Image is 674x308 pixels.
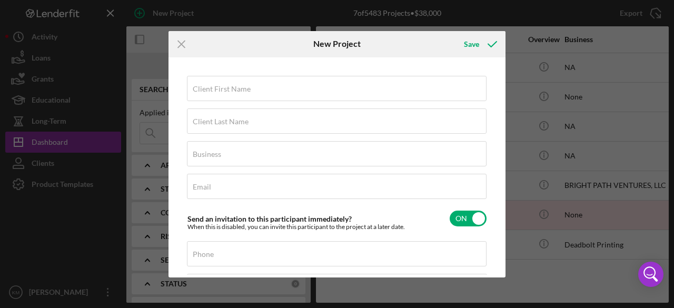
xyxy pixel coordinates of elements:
[193,250,214,259] label: Phone
[453,34,506,55] button: Save
[638,262,663,287] div: Open Intercom Messenger
[464,34,479,55] div: Save
[313,39,361,48] h6: New Project
[193,183,211,191] label: Email
[193,117,249,126] label: Client Last Name
[187,223,405,231] div: When this is disabled, you can invite this participant to the project at a later date.
[187,214,352,223] label: Send an invitation to this participant immediately?
[193,85,251,93] label: Client First Name
[193,150,221,158] label: Business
